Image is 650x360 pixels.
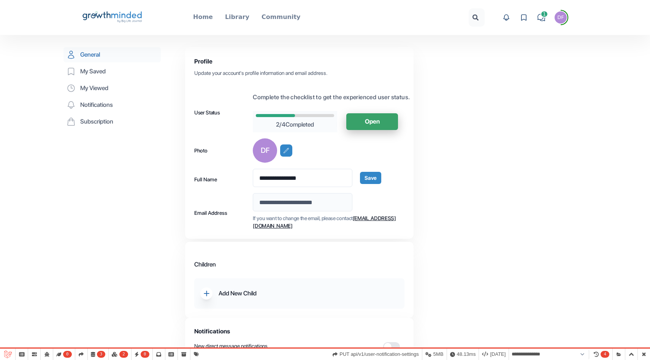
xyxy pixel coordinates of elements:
span: 1 [541,11,548,17]
div: Demo for Folders [557,15,564,20]
a: 1 [536,12,547,23]
span: 3 [97,351,106,358]
p: New direct message notifications [194,342,268,354]
p: Photo [194,147,292,154]
a: General [63,47,161,62]
h2: Notifications [194,327,404,336]
a: My Viewed [63,81,161,96]
a: Community [262,13,300,22]
button: Save [360,172,381,184]
a: My Saved [63,64,161,79]
span: 2 [119,351,128,358]
p: User Status [194,109,292,116]
p: If you want to change the email, please contact [253,214,411,230]
button: Demo for Folders [555,11,567,24]
p: Add New Child [219,289,257,298]
button: Add New Child [200,284,398,303]
p: Update your account's profile information and email address. [194,68,404,78]
p: Complete the checklist to get the experienced user status. [253,93,410,102]
a: Notifications [63,97,161,113]
span: 0 [63,351,72,358]
div: Demo for Folders [261,147,270,154]
h2: Profile [194,56,404,67]
p: 2 / 4 Completed [256,120,334,129]
p: Full Name [194,176,247,183]
a: Library [225,13,249,22]
button: Open [346,113,398,130]
p: Email Address [194,209,247,217]
a: Home [193,13,213,22]
span: 4 [601,351,609,358]
p: Children [194,260,404,269]
a: Subscription [63,114,161,129]
span: 0 [141,351,149,358]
